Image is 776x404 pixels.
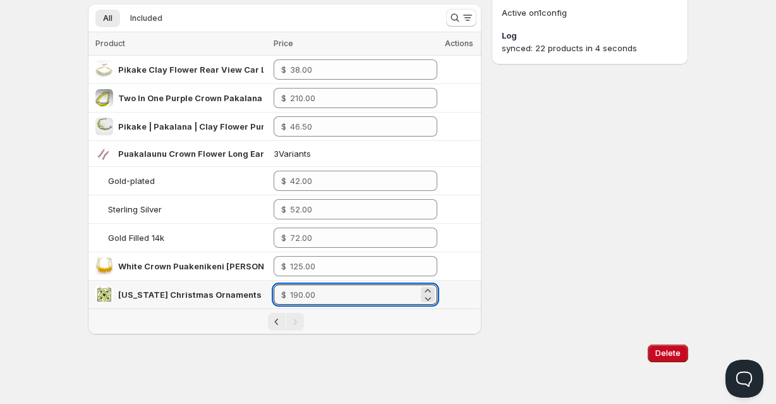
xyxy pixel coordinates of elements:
div: Pikake | Pakalana | Clay Flower Purse Lei | Multi Purpose [118,120,264,133]
input: 52.00 [290,199,418,219]
input: 38.00 [290,59,418,80]
input: 125.00 [290,256,418,276]
nav: Pagination [88,309,482,334]
span: $ [281,261,286,271]
span: $ [281,93,286,103]
span: $ [281,290,286,300]
div: Puakalaunu Crown Flower Long Earrings [118,147,264,160]
div: Pikake Clay Flower Rear View Car Lei Multi Function [118,63,264,76]
div: synced: 22 products in 4 seconds [502,42,678,54]
span: Actions [445,39,473,48]
span: White Crown Puakenikeni [PERSON_NAME] | Purse Bag Multifunctional [118,261,410,271]
input: 72.00 [290,228,418,248]
span: $ [281,121,286,132]
input: 190.00 [290,285,418,305]
input: 210.00 [290,88,418,108]
span: Pikake Clay Flower Rear View Car Lei Multi Function [118,64,334,75]
span: Puakalaunu Crown Flower Long Earrings [118,149,286,159]
span: All [103,13,112,23]
span: Product [95,39,125,48]
span: Pikake | Pakalana | Clay Flower Purse Lei | Multi Purpose [118,121,353,132]
span: Gold-plated [108,176,155,186]
span: Sterling Silver [108,204,162,214]
h3: Log [502,29,678,42]
td: 3 Variants [270,141,441,167]
span: $ [281,64,286,75]
input: 46.50 [290,116,418,137]
span: Gold Filled 14k [108,233,164,243]
div: White Crown Puakenikeni Clay Lei | Purse Bag Multifunctional [118,260,264,272]
span: Two In One Purple Crown Pakalana [PERSON_NAME] 40’’ [118,93,352,103]
button: Search and filter results [446,9,476,27]
div: Sterling Silver [108,203,162,216]
span: Delete [655,348,681,358]
span: Price [274,39,293,48]
span: $ [281,233,286,243]
span: Included [130,13,162,23]
button: Delete [648,345,688,362]
div: Two In One Purple Crown Pakalana Clay Lei 40’’ [118,92,264,104]
span: [US_STATE] Christmas Ornaments [118,290,262,300]
input: 42.00 [290,171,418,191]
iframe: Help Scout Beacon - Open [725,360,763,398]
button: Previous [268,313,286,331]
div: Gold Filled 14k [108,231,164,244]
p: Active on 1 config [502,6,678,19]
span: $ [281,176,286,186]
div: Gold-plated [108,174,155,187]
span: $ [281,204,286,214]
div: Hawaii Christmas Ornaments [118,288,262,301]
